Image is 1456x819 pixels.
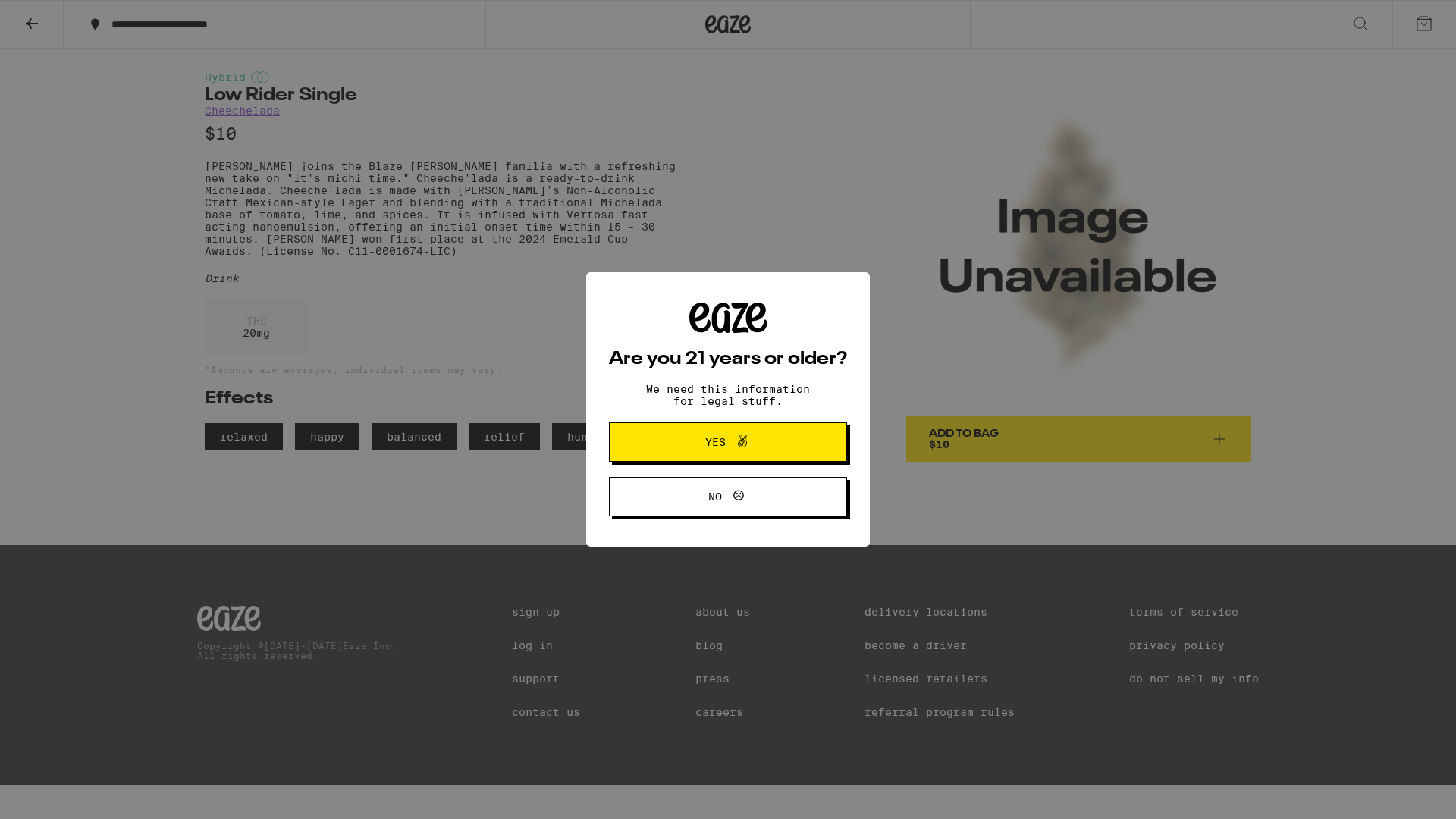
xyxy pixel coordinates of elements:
[705,437,726,447] span: Yes
[609,350,847,369] h2: Are you 21 years or older?
[633,383,823,407] p: We need this information for legal stuff.
[609,477,847,516] button: No
[708,491,722,502] span: No
[609,422,847,462] button: Yes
